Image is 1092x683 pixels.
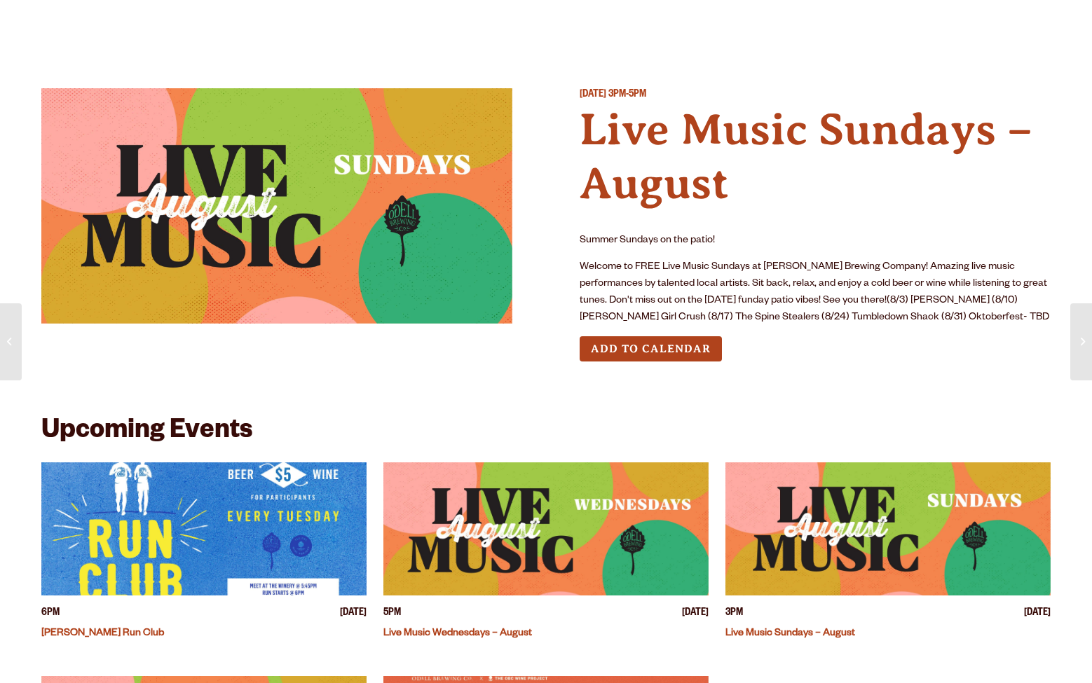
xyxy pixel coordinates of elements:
span: Beer Finder [920,18,1009,29]
a: Gear [313,9,369,41]
span: Our Story [641,18,722,29]
a: Live Music Sundays – August [725,628,855,640]
a: View event details [41,462,367,595]
a: Odell Home [536,9,589,41]
h2: Upcoming Events [41,418,252,448]
span: [DATE] [580,90,606,101]
span: [DATE] [1024,607,1051,621]
span: Beer [64,18,98,29]
span: [DATE] [340,607,367,621]
a: Beer [55,9,107,41]
a: Impact [786,9,856,41]
p: Summer Sundays on the patio! [580,233,1051,249]
span: Taprooms [171,18,248,29]
span: 5PM [383,607,401,621]
a: View event details [383,462,709,595]
span: [DATE] [682,607,709,621]
h4: Live Music Sundays – August [580,103,1051,211]
a: Beer Finder [911,9,1018,41]
a: Our Story [632,9,731,41]
a: Taprooms [162,9,257,41]
span: Gear [322,18,360,29]
a: Winery [424,9,498,41]
span: Impact [796,18,847,29]
p: Welcome to FREE Live Music Sundays at [PERSON_NAME] Brewing Company! Amazing live music performan... [580,259,1051,326]
button: Add to Calendar [580,336,722,362]
span: 3PM [725,607,743,621]
span: Winery [433,18,489,29]
a: Live Music Wednesdays – August [383,628,532,640]
span: 3PM-5PM [608,90,646,101]
a: [PERSON_NAME] Run Club [41,628,164,640]
a: View event details [725,462,1051,595]
span: 6PM [41,607,60,621]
